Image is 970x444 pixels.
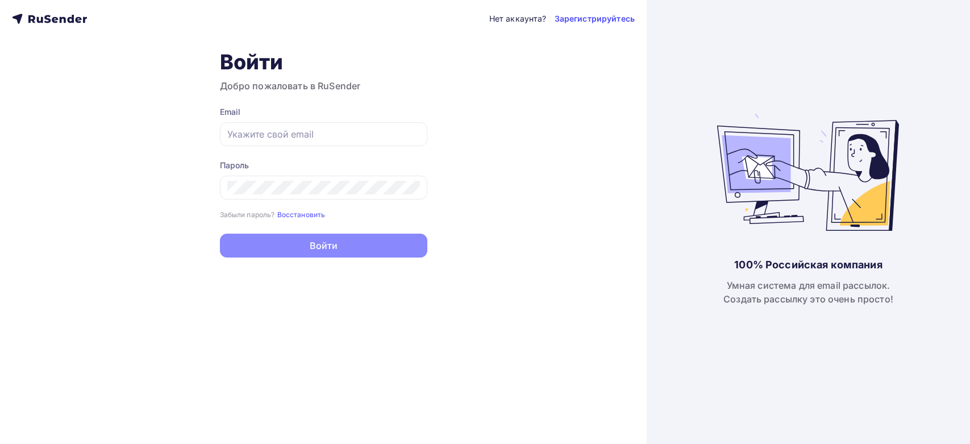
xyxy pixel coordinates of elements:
[489,13,547,24] div: Нет аккаунта?
[734,258,882,272] div: 100% Российская компания
[220,160,427,171] div: Пароль
[220,106,427,118] div: Email
[220,49,427,74] h1: Войти
[277,209,326,219] a: Восстановить
[723,279,893,306] div: Умная система для email рассылок. Создать рассылку это очень просто!
[277,210,326,219] small: Восстановить
[220,234,427,258] button: Войти
[220,79,427,93] h3: Добро пожаловать в RuSender
[220,210,275,219] small: Забыли пароль?
[555,13,635,24] a: Зарегистрируйтесь
[227,127,420,141] input: Укажите свой email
